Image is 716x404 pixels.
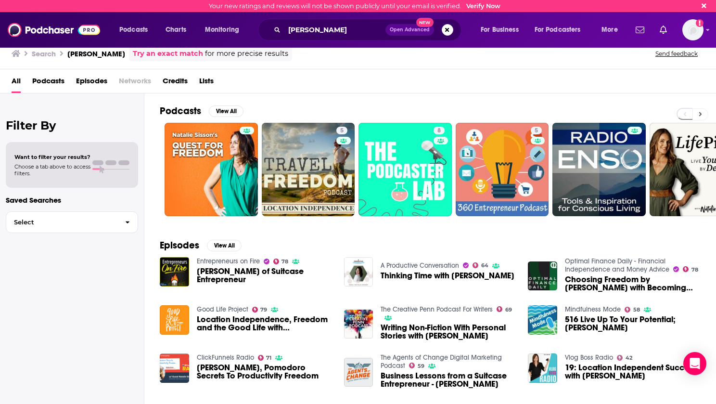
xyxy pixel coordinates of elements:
[633,308,640,312] span: 58
[381,372,516,388] span: Business Lessons from a Suitcase Entrepreneur - [PERSON_NAME]
[381,261,459,270] a: A Productive Conversation
[617,355,632,361] a: 42
[416,18,434,27] span: New
[197,257,260,265] a: Entrepreneurs on Fire
[209,105,243,117] button: View All
[381,272,514,280] a: Thinking Time with Natalie Sisson
[205,23,239,37] span: Monitoring
[199,73,214,93] span: Lists
[119,23,148,37] span: Podcasts
[160,305,189,335] img: Location Independence, Freedom and the Good Life with Natalie Sisson
[163,73,188,93] a: Credits
[197,353,254,362] a: ClickFunnels Radio
[258,355,272,361] a: 71
[160,239,242,251] a: EpisodesView All
[381,272,514,280] span: Thinking Time with [PERSON_NAME]
[528,22,595,38] button: open menu
[565,364,701,380] a: 19: Location Independent Success with Natalie Sisson
[266,356,271,360] span: 71
[418,364,424,368] span: 59
[601,23,618,37] span: More
[160,105,243,117] a: PodcastsView All
[696,19,703,27] svg: Email not verified
[6,195,138,205] p: Saved Searches
[595,22,630,38] button: open menu
[535,126,538,136] span: 5
[385,24,434,36] button: Open AdvancedNew
[456,123,549,216] a: 5
[682,19,703,40] span: Logged in as kimmiveritas
[691,268,698,272] span: 78
[481,263,488,268] span: 64
[437,126,441,136] span: 8
[207,240,242,251] button: View All
[683,352,706,375] div: Open Intercom Messenger
[14,163,90,177] span: Choose a tab above to access filters.
[160,257,189,287] img: Natalie Sisson of Suitcase Entrepreneur
[160,105,201,117] h2: Podcasts
[32,73,64,93] a: Podcasts
[197,315,332,332] a: Location Independence, Freedom and the Good Life with Natalie Sisson
[260,308,267,312] span: 79
[565,364,701,380] span: 19: Location Independent Success with [PERSON_NAME]
[6,219,117,225] span: Select
[252,307,268,313] a: 79
[267,19,471,41] div: Search podcasts, credits, & more...
[528,261,557,291] img: Choosing Freedom by Natalie Sisson with Becoming Minimalist
[6,211,138,233] button: Select
[381,324,516,340] span: Writing Non-Fiction With Personal Stories with [PERSON_NAME]
[381,353,502,370] a: The Agents of Change Digital Marketing Podcast
[197,267,332,284] a: Natalie Sisson of Suitcase Entrepreneur
[682,19,703,40] button: Show profile menu
[197,267,332,284] span: [PERSON_NAME] of Suitcase Entrepreneur
[160,353,189,383] img: Natalie Sisson, Pomodoro Secrets To Productivity Freedom
[262,123,355,216] a: 5
[159,22,192,38] a: Charts
[565,353,613,362] a: Vlog Boss Radio
[113,22,160,38] button: open menu
[209,2,500,10] div: Your new ratings and reviews will not be shown publicly until your email is verified.
[284,22,385,38] input: Search podcasts, credits, & more...
[528,305,557,335] img: 516 Live Up To Your Potential; Natalie Sisson
[197,305,248,313] a: Good Life Project
[32,49,56,58] h3: Search
[160,239,199,251] h2: Episodes
[683,266,698,272] a: 78
[565,275,701,292] span: Choosing Freedom by [PERSON_NAME] with Becoming Minimalist
[473,262,488,268] a: 64
[340,126,344,136] span: 5
[273,259,289,264] a: 78
[565,257,669,274] a: Optimal Finance Daily - Financial Independence and Money Advice
[565,315,701,332] a: 516 Live Up To Your Potential; Natalie Sisson
[198,22,252,38] button: open menu
[344,257,373,287] img: Thinking Time with Natalie Sisson
[535,23,581,37] span: For Podcasters
[336,127,347,134] a: 5
[12,73,21,93] span: All
[434,127,445,134] a: 8
[344,358,373,387] img: Business Lessons from a Suitcase Entrepreneur - Natalie Sisson
[358,123,452,216] a: 8
[390,27,430,32] span: Open Advanced
[652,50,701,58] button: Send feedback
[531,127,542,134] a: 5
[466,2,500,10] a: Verify Now
[205,48,288,59] span: for more precise results
[497,306,512,312] a: 69
[197,364,332,380] span: [PERSON_NAME], Pomodoro Secrets To Productivity Freedom
[344,310,373,339] a: Writing Non-Fiction With Personal Stories with Natalie Sisson
[6,118,138,132] h2: Filter By
[166,23,186,37] span: Charts
[281,260,288,264] span: 78
[197,315,332,332] span: Location Independence, Freedom and the Good Life with [PERSON_NAME]
[381,372,516,388] a: Business Lessons from a Suitcase Entrepreneur - Natalie Sisson
[133,48,203,59] a: Try an exact match
[528,353,557,383] img: 19: Location Independent Success with Natalie Sisson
